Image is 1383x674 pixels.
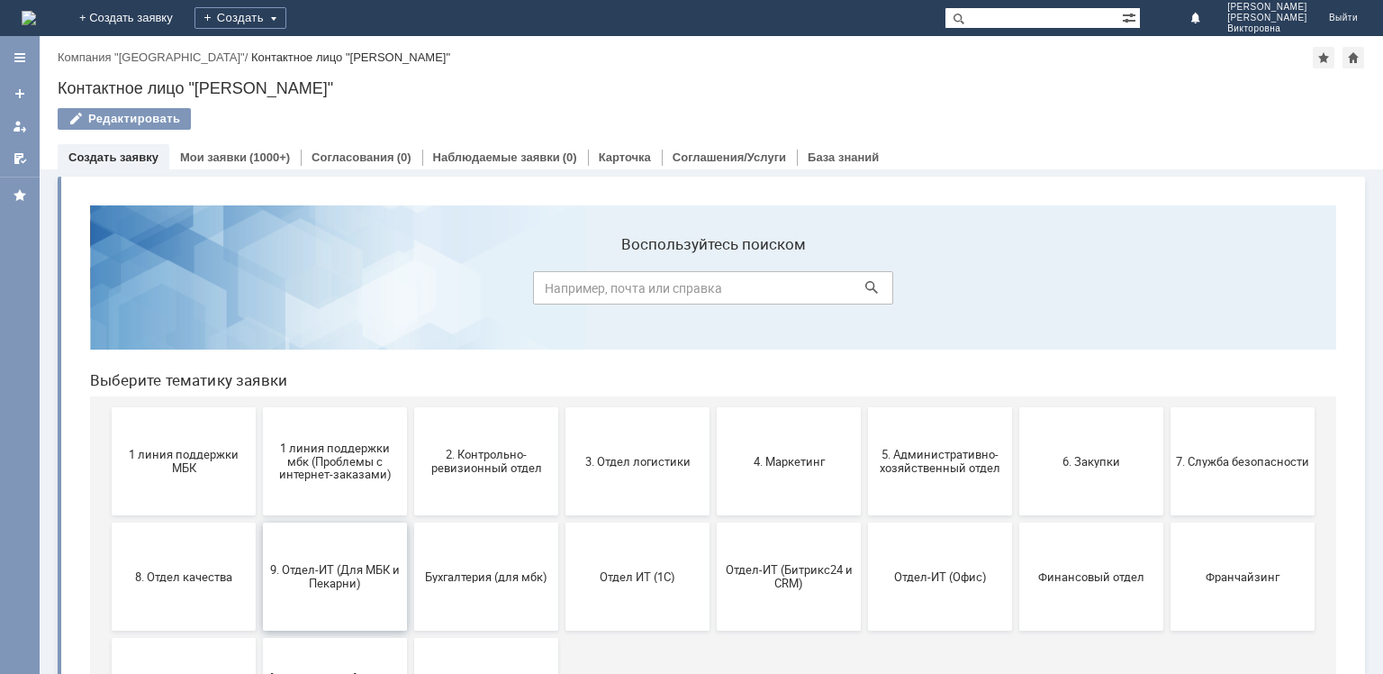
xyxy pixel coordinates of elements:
div: (1000+) [249,150,290,164]
a: Мои заявки [180,150,247,164]
span: Викторовна [1227,23,1307,34]
button: 8. Отдел качества [36,332,180,440]
span: 9. Отдел-ИТ (Для МБК и Пекарни) [193,372,326,399]
span: 6. Закупки [949,263,1082,277]
button: 6. Закупки [944,216,1088,324]
button: не актуален [339,447,483,555]
input: Например, почта или справка [457,80,818,114]
span: Отдел-ИТ (Офис) [798,378,931,392]
button: Финансовый отдел [944,332,1088,440]
button: Отдел-ИТ (Офис) [792,332,936,440]
div: Создать [194,7,286,29]
span: 1 линия поддержки МБК [41,257,175,284]
div: / [58,50,251,64]
div: Контактное лицо "[PERSON_NAME]" [251,50,450,64]
button: 1 линия поддержки мбк (Проблемы с интернет-заказами) [187,216,331,324]
span: 4. Маркетинг [646,263,780,277]
button: Бухгалтерия (для мбк) [339,332,483,440]
a: Компания "[GEOGRAPHIC_DATA]" [58,50,245,64]
span: Отдел ИТ (1С) [495,378,628,392]
span: Бухгалтерия (для мбк) [344,378,477,392]
span: 2. Контрольно-ревизионный отдел [344,257,477,284]
a: Согласования [312,150,394,164]
span: 3. Отдел логистики [495,263,628,277]
span: Это соглашение не активно! [41,487,175,515]
button: 7. Служба безопасности [1095,216,1239,324]
span: Финансовый отдел [949,378,1082,392]
a: Наблюдаемые заявки [433,150,560,164]
button: 3. Отдел логистики [490,216,634,324]
div: Сделать домашней страницей [1342,47,1364,68]
a: Мои заявки [5,112,34,141]
span: Отдел-ИТ (Битрикс24 и CRM) [646,372,780,399]
a: База знаний [808,150,879,164]
div: (0) [563,150,577,164]
span: 7. Служба безопасности [1100,263,1234,277]
div: (0) [397,150,411,164]
div: Добавить в избранное [1313,47,1334,68]
span: Расширенный поиск [1122,8,1140,25]
a: Соглашения/Услуги [673,150,786,164]
a: Создать заявку [68,150,158,164]
a: Карточка [599,150,651,164]
button: 2. Контрольно-ревизионный отдел [339,216,483,324]
a: Мои согласования [5,144,34,173]
button: [PERSON_NAME]. Услуги ИТ для МБК (оформляет L1) [187,447,331,555]
button: 5. Административно-хозяйственный отдел [792,216,936,324]
span: Франчайзинг [1100,378,1234,392]
span: [PERSON_NAME] [1227,2,1307,13]
button: 1 линия поддержки МБК [36,216,180,324]
span: 5. Административно-хозяйственный отдел [798,257,931,284]
a: Перейти на домашнюю страницу [22,11,36,25]
img: logo [22,11,36,25]
span: не актуален [344,494,477,507]
span: [PERSON_NAME]. Услуги ИТ для МБК (оформляет L1) [193,480,326,521]
button: 4. Маркетинг [641,216,785,324]
button: Отдел ИТ (1С) [490,332,634,440]
button: Это соглашение не активно! [36,447,180,555]
header: Выберите тематику заявки [14,180,1261,198]
button: 9. Отдел-ИТ (Для МБК и Пекарни) [187,332,331,440]
span: [PERSON_NAME] [1227,13,1307,23]
a: Создать заявку [5,79,34,108]
span: 1 линия поддержки мбк (Проблемы с интернет-заказами) [193,250,326,290]
button: Отдел-ИТ (Битрикс24 и CRM) [641,332,785,440]
button: Франчайзинг [1095,332,1239,440]
label: Воспользуйтесь поиском [457,44,818,62]
div: Контактное лицо "[PERSON_NAME]" [58,79,1365,97]
span: 8. Отдел качества [41,378,175,392]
